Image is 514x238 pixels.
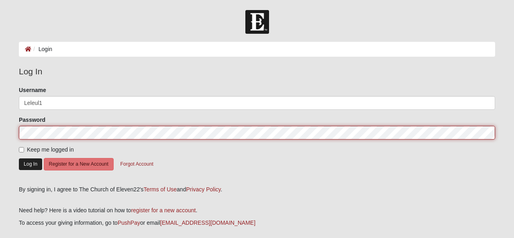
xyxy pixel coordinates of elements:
span: Keep me logged in [27,146,74,153]
li: Login [31,45,52,53]
label: Username [19,86,46,94]
button: Register for a New Account [44,158,114,170]
img: Church of Eleven22 Logo [245,10,269,34]
p: To access your giving information, go to or email [19,219,495,227]
label: Password [19,116,45,124]
a: PushPay [118,220,140,226]
a: Privacy Policy [186,186,220,193]
a: register for a new account [131,207,196,213]
button: Forgot Account [115,158,159,170]
button: Log In [19,158,42,170]
p: Need help? Here is a video tutorial on how to . [19,206,495,215]
a: Terms of Use [144,186,177,193]
div: By signing in, I agree to The Church of Eleven22's and . [19,185,495,194]
a: [EMAIL_ADDRESS][DOMAIN_NAME] [160,220,255,226]
input: Keep me logged in [19,147,24,152]
legend: Log In [19,65,495,78]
